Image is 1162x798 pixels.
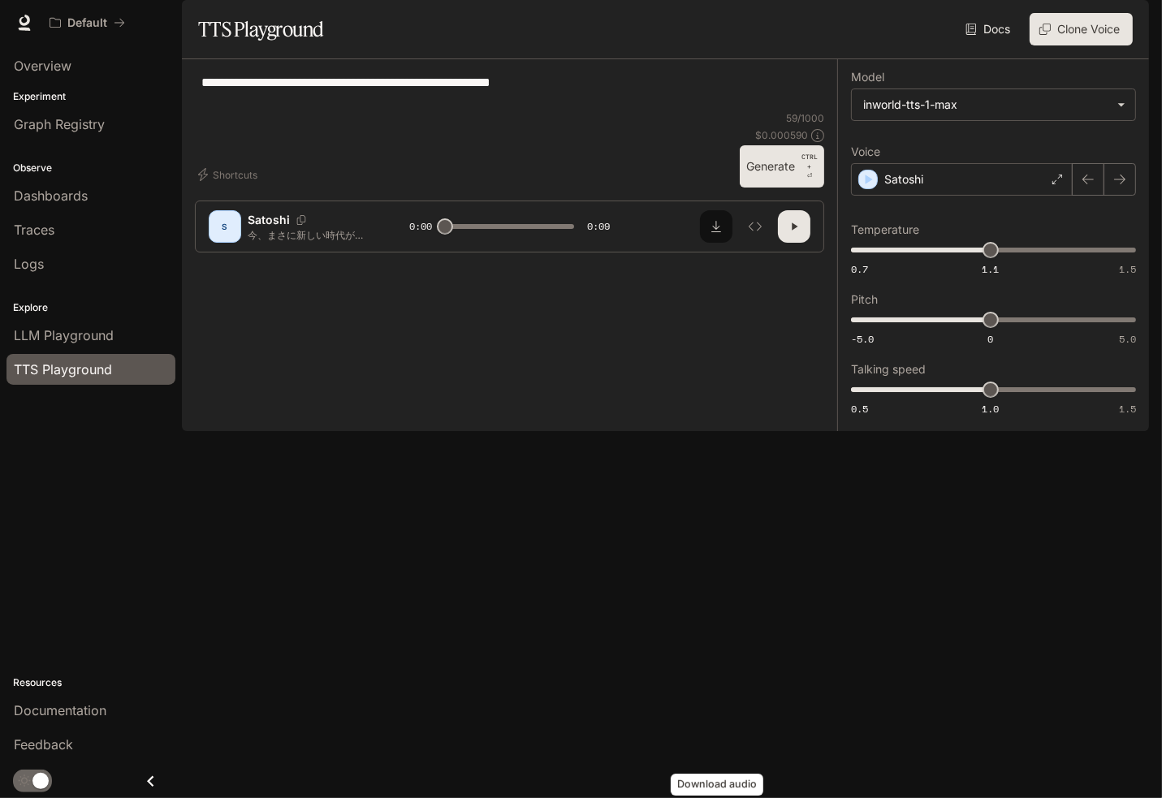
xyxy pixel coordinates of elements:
[755,128,808,142] p: $ 0.000590
[852,89,1135,120] div: inworld-tts-1-max
[851,294,878,305] p: Pitch
[962,13,1017,45] a: Docs
[851,364,926,375] p: Talking speed
[851,224,919,235] p: Temperature
[851,71,884,83] p: Model
[1119,262,1136,276] span: 1.5
[248,212,290,228] p: Satoshi
[290,215,313,225] button: Copy Voice ID
[863,97,1109,113] div: inworld-tts-1-max
[884,171,923,188] p: Satoshi
[740,145,824,188] button: GenerateCTRL +⏎
[851,146,880,157] p: Voice
[851,332,874,346] span: -5.0
[198,13,324,45] h1: TTS Playground
[195,162,264,188] button: Shortcuts
[851,262,868,276] span: 0.7
[801,152,818,171] p: CTRL +
[987,332,993,346] span: 0
[982,262,999,276] span: 1.1
[700,210,732,243] button: Download audio
[851,402,868,416] span: 0.5
[739,210,771,243] button: Inspect
[786,111,824,125] p: 59 / 1000
[1119,402,1136,416] span: 1.5
[587,218,610,235] span: 0:09
[982,402,999,416] span: 1.0
[801,152,818,181] p: ⏎
[42,6,132,39] button: All workspaces
[248,228,370,242] p: 今、まさに新しい時代がきてます。20代の方が本当に羨ましい限り。嫌悪感でますが、他の候補者の主張を聞いて見てください。
[1030,13,1133,45] button: Clone Voice
[67,16,107,30] p: Default
[671,774,763,796] div: Download audio
[1119,332,1136,346] span: 5.0
[409,218,432,235] span: 0:00
[212,214,238,239] div: S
